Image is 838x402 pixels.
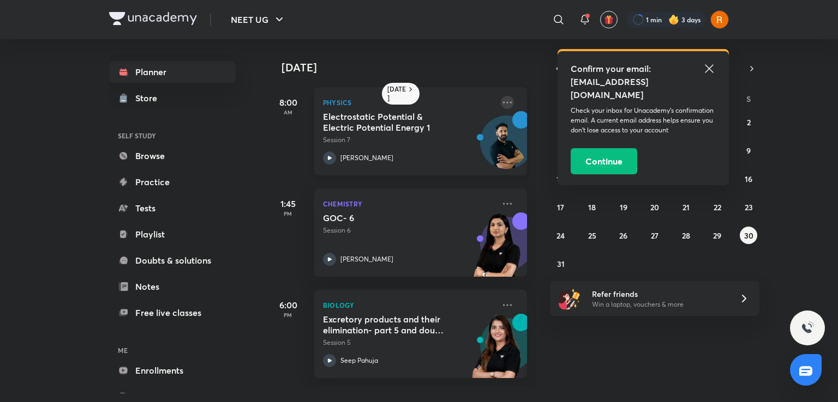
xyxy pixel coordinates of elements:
button: August 10, 2025 [552,170,570,187]
abbr: August 26, 2025 [619,230,627,241]
p: [PERSON_NAME] [340,153,393,163]
abbr: August 2, 2025 [747,117,751,127]
button: August 19, 2025 [615,198,632,216]
p: Session 5 [323,338,494,348]
h6: Refer friends [592,288,726,300]
button: August 27, 2025 [646,227,663,244]
abbr: August 24, 2025 [556,230,565,241]
a: Tests [109,197,236,219]
p: [PERSON_NAME] [340,254,393,264]
button: August 20, 2025 [646,198,663,216]
abbr: August 21, 2025 [683,202,690,212]
img: referral [559,288,580,309]
button: August 9, 2025 [740,142,757,159]
img: unacademy [467,314,527,389]
a: Store [109,87,236,109]
h5: GOC- 6 [323,212,459,223]
h6: SELF STUDY [109,126,236,145]
button: avatar [600,11,618,28]
p: Physics [323,96,494,109]
p: Chemistry [323,197,494,210]
p: PM [266,312,310,318]
img: unacademy [467,212,527,288]
a: Playlist [109,223,236,245]
abbr: August 29, 2025 [713,230,721,241]
abbr: August 16, 2025 [745,174,752,184]
h5: 1:45 [266,197,310,210]
abbr: August 19, 2025 [620,202,627,212]
a: Notes [109,276,236,297]
button: August 25, 2025 [583,227,601,244]
h5: Confirm your email: [571,62,716,75]
p: Win a laptop, vouchers & more [592,300,726,309]
p: Session 7 [323,135,494,145]
img: avatar [604,15,614,25]
abbr: August 22, 2025 [714,202,721,212]
h5: Excretory products and their elimination- part 5 and doubt clearing session [323,314,459,336]
abbr: August 28, 2025 [682,230,690,241]
button: August 24, 2025 [552,227,570,244]
p: AM [266,109,310,115]
button: August 28, 2025 [677,227,695,244]
abbr: August 25, 2025 [588,230,596,241]
p: Biology [323,299,494,312]
button: NEET UG [224,9,292,31]
a: Doubts & solutions [109,249,236,271]
a: Browse [109,145,236,167]
button: August 29, 2025 [709,227,726,244]
h5: 8:00 [266,96,310,109]
abbr: August 30, 2025 [744,230,753,241]
p: Check your inbox for Unacademy’s confirmation email. A current email address helps ensure you don... [571,106,716,135]
abbr: August 20, 2025 [650,202,659,212]
p: PM [266,210,310,217]
button: August 21, 2025 [677,198,695,216]
h6: ME [109,341,236,360]
h5: [EMAIL_ADDRESS][DOMAIN_NAME] [571,75,716,101]
abbr: Saturday [746,94,751,104]
img: ttu [801,321,814,334]
button: August 3, 2025 [552,142,570,159]
button: August 23, 2025 [740,198,757,216]
button: August 18, 2025 [583,198,601,216]
button: August 31, 2025 [552,255,570,272]
a: Company Logo [109,12,197,28]
button: August 16, 2025 [740,170,757,187]
a: Planner [109,61,236,83]
a: Practice [109,171,236,193]
h6: [DATE] [387,85,406,102]
p: Seep Pahuja [340,356,378,366]
button: August 2, 2025 [740,113,757,131]
button: Continue [571,148,637,174]
h5: 6:00 [266,299,310,312]
a: Enrollments [109,360,236,381]
h5: Electrostatic Potential & Electric Potential Energy 1 [323,111,459,133]
abbr: August 10, 2025 [556,174,565,184]
p: Session 6 [323,226,494,235]
button: August 26, 2025 [615,227,632,244]
img: streak [668,14,679,25]
abbr: August 17, 2025 [557,202,564,212]
div: Store [135,92,164,105]
img: Aliya Fatima [710,10,729,29]
a: Free live classes [109,302,236,324]
abbr: August 18, 2025 [588,202,596,212]
button: August 30, 2025 [740,227,757,244]
button: August 17, 2025 [552,198,570,216]
button: August 22, 2025 [709,198,726,216]
abbr: August 23, 2025 [745,202,753,212]
img: Company Logo [109,12,197,25]
abbr: August 31, 2025 [557,259,565,269]
img: Avatar [481,121,533,174]
h4: [DATE] [282,61,538,74]
abbr: August 9, 2025 [746,145,751,156]
abbr: August 27, 2025 [651,230,659,241]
